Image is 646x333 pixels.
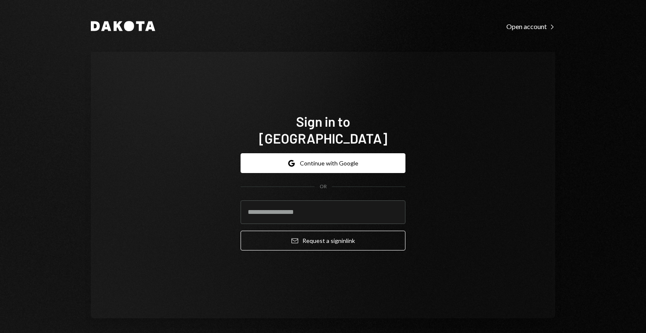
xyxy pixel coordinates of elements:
a: Open account [506,21,555,31]
keeper-lock: Open Keeper Popup [389,207,399,217]
div: OR [320,183,327,190]
h1: Sign in to [GEOGRAPHIC_DATA] [241,113,405,147]
button: Continue with Google [241,153,405,173]
div: Open account [506,22,555,31]
button: Request a signinlink [241,231,405,250]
